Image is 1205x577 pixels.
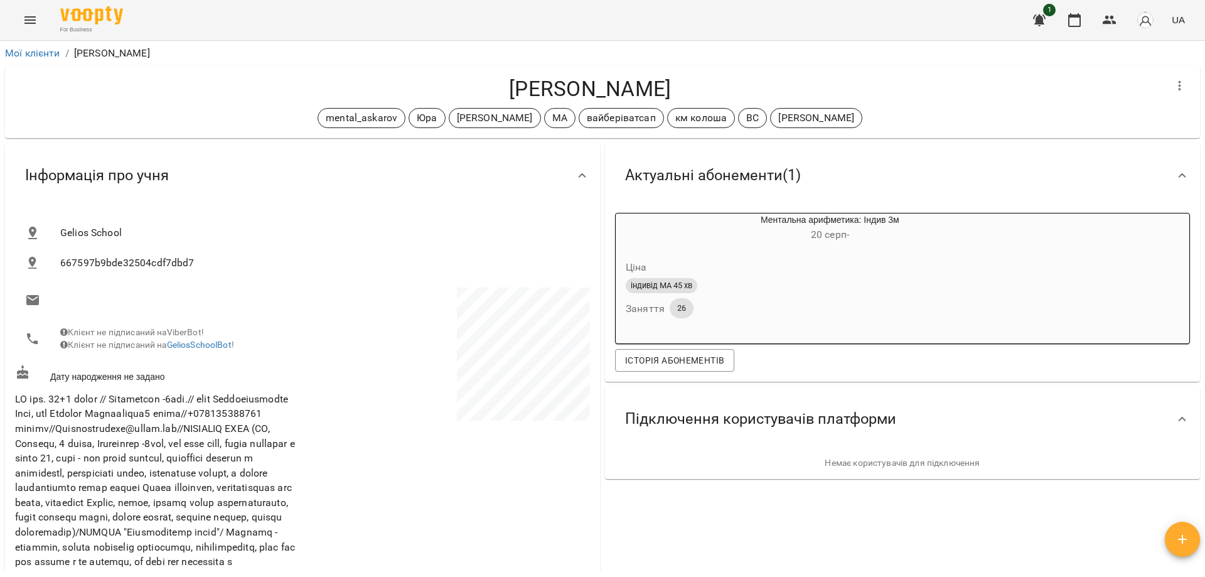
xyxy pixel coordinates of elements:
[544,108,576,128] div: МА
[625,353,724,368] span: Історія абонементів
[1167,8,1190,31] button: UA
[1172,13,1185,26] span: UA
[15,76,1165,102] h4: [PERSON_NAME]
[811,229,849,240] span: 20 серп -
[449,108,541,128] div: [PERSON_NAME]
[625,409,896,429] span: Підключення користувачів платформи
[65,46,69,61] li: /
[60,225,580,240] span: Gelios School
[13,362,303,386] div: Дату народження не задано
[615,457,1190,470] p: Немає користувачів для підключення
[326,111,397,126] p: mental_askarov
[60,256,580,271] span: 667597b9bde32504cdf7dbd7
[676,213,984,244] div: Ментальна арифметика: Індив 3м
[74,46,150,61] p: [PERSON_NAME]
[318,108,405,128] div: mental_askarov
[626,259,647,276] h6: Ціна
[746,111,759,126] p: ВС
[616,213,676,244] div: Ментальна арифметика: Індив 3м
[5,143,600,208] div: Інформація про учня
[552,111,567,126] p: МА
[60,26,123,34] span: For Business
[15,5,45,35] button: Menu
[5,46,1200,61] nav: breadcrumb
[5,47,60,59] a: Мої клієнти
[670,303,694,314] span: 26
[1043,4,1056,16] span: 1
[167,340,232,350] a: GeliosSchoolBot
[1137,11,1154,29] img: avatar_s.png
[60,340,234,350] span: Клієнт не підписаний на !
[409,108,445,128] div: Юра
[457,111,533,126] p: [PERSON_NAME]
[625,166,801,185] span: Актуальні абонементи ( 1 )
[605,387,1200,451] div: Підключення користувачів платформи
[60,6,123,24] img: Voopty Logo
[778,111,854,126] p: [PERSON_NAME]
[60,327,204,337] span: Клієнт не підписаний на ViberBot!
[615,349,734,372] button: Історія абонементів
[626,300,665,318] h6: Заняття
[587,111,656,126] p: вайберіватсап
[770,108,862,128] div: [PERSON_NAME]
[605,143,1200,208] div: Актуальні абонементи(1)
[626,280,697,291] span: індивід МА 45 хв
[579,108,664,128] div: вайберіватсап
[25,166,169,185] span: Інформація про учня
[675,111,727,126] p: км колоша
[738,108,767,128] div: ВС
[667,108,735,128] div: км колоша
[616,213,984,333] button: Ментальна арифметика: Індив 3м20 серп- Цінаіндивід МА 45 хвЗаняття26
[417,111,437,126] p: Юра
